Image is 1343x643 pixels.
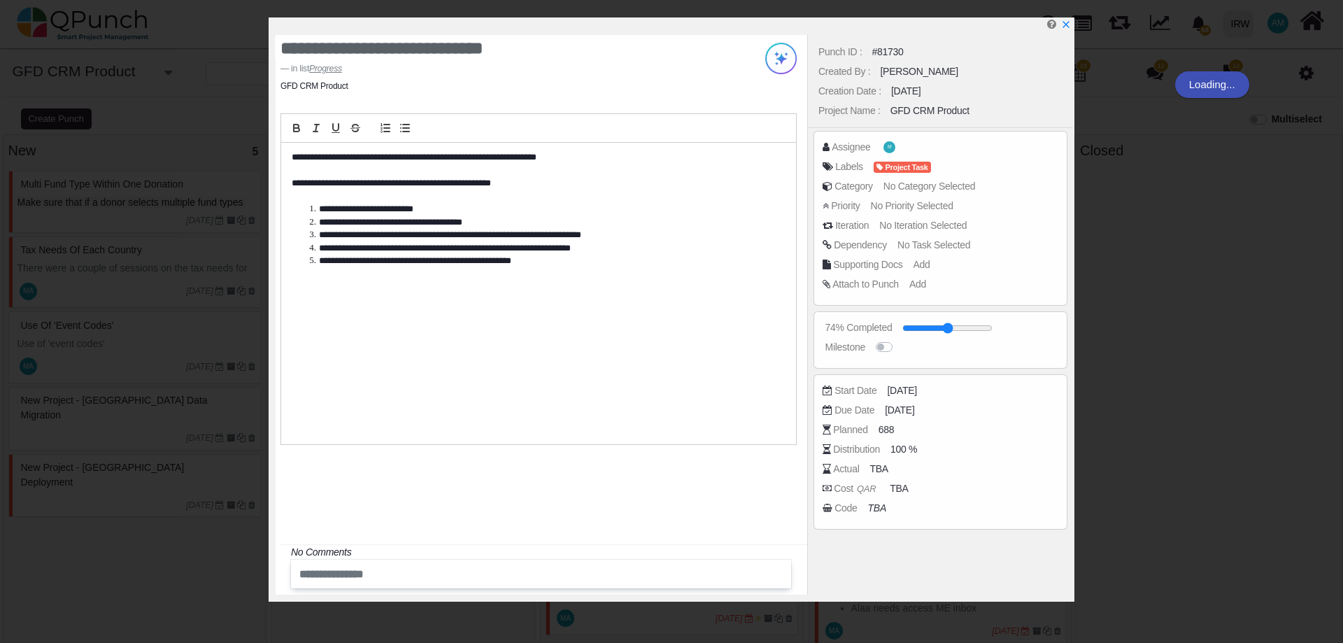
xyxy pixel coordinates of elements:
[280,80,348,92] li: GFD CRM Product
[1047,19,1056,29] i: Edit Punch
[1061,20,1071,29] svg: x
[1175,71,1249,98] div: Loading...
[291,546,351,558] i: No Comments
[1061,19,1071,30] a: x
